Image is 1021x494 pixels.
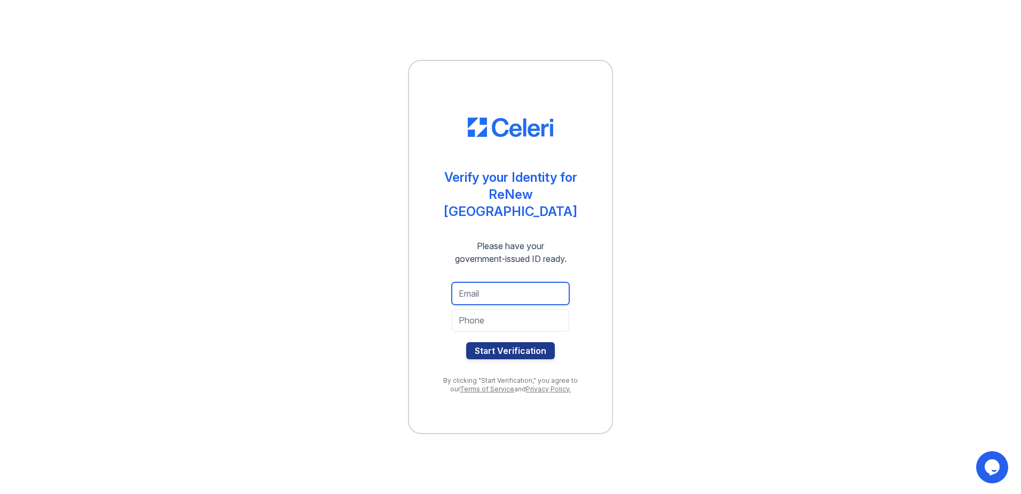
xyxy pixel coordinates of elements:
[976,451,1010,483] iframe: chat widget
[430,169,591,220] div: Verify your Identity for ReNew [GEOGRAPHIC_DATA]
[452,282,569,305] input: Email
[452,309,569,331] input: Phone
[430,376,591,393] div: By clicking "Start Verification," you agree to our and
[468,118,553,137] img: CE_Logo_Blue-a8612792a0a2168367f1c8372b55b34899dd931a85d93a1a3d3e32e68fde9ad4.png
[466,342,555,359] button: Start Verification
[436,240,586,265] div: Please have your government-issued ID ready.
[526,385,571,393] a: Privacy Policy.
[460,385,514,393] a: Terms of Service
